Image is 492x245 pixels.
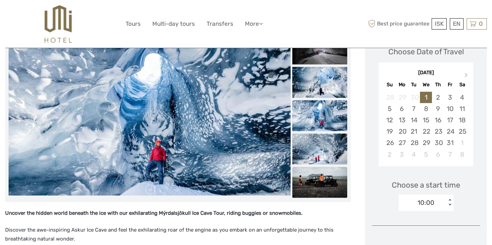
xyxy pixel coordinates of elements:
[10,12,78,18] p: We're away right now. Please check back later!
[450,18,464,30] div: EN
[456,126,468,137] div: Choose Saturday, October 25th, 2025
[292,167,347,198] img: ee4a1a542c904cd79a37b2e85fc095e5_slider_thumbnail.jpeg
[384,149,396,160] div: Choose Sunday, November 2nd, 2025
[444,126,456,137] div: Choose Friday, October 24th, 2025
[207,19,233,29] a: Transfers
[444,92,456,103] div: Choose Friday, October 3rd, 2025
[432,103,444,114] div: Choose Thursday, October 9th, 2025
[432,137,444,148] div: Choose Thursday, October 30th, 2025
[396,149,408,160] div: Choose Monday, November 3rd, 2025
[408,92,420,103] div: Not available Tuesday, September 30th, 2025
[420,80,432,89] div: We
[432,114,444,126] div: Choose Thursday, October 16th, 2025
[384,92,396,103] div: Not available Sunday, September 28th, 2025
[381,92,471,160] div: month 2025-10
[392,180,460,190] span: Choose a start time
[444,80,456,89] div: Fr
[292,67,347,98] img: b146292bbf6c4a4db6d2848b8dec9120_slider_thumbnail.jpeg
[79,11,87,19] button: Open LiveChat chat widget
[388,46,464,57] div: Choose Date of Travel
[396,137,408,148] div: Choose Monday, October 27th, 2025
[444,149,456,160] div: Choose Friday, November 7th, 2025
[366,18,430,30] span: Best price guarantee
[478,20,484,27] span: 0
[292,33,347,64] img: a6505038a9a94cf69139214099bba627_slider_thumbnail.png
[420,103,432,114] div: Choose Wednesday, October 8th, 2025
[432,92,444,103] div: Choose Thursday, October 2nd, 2025
[396,92,408,103] div: Not available Monday, September 29th, 2025
[408,103,420,114] div: Choose Tuesday, October 7th, 2025
[9,36,291,195] img: ab0b4ba361134c48a3a7218f6df58920_main_slider.jpeg
[408,137,420,148] div: Choose Tuesday, October 28th, 2025
[408,80,420,89] div: Tu
[420,137,432,148] div: Choose Wednesday, October 29th, 2025
[435,20,444,27] span: ISK
[292,133,347,164] img: 881cae6e93d1441c979e80b4acfd6570_slider_thumbnail.jpeg
[456,80,468,89] div: Sa
[292,100,347,131] img: ab0b4ba361134c48a3a7218f6df58920_slider_thumbnail.jpeg
[396,80,408,89] div: Mo
[432,126,444,137] div: Choose Thursday, October 23rd, 2025
[396,126,408,137] div: Choose Monday, October 20th, 2025
[456,114,468,126] div: Choose Saturday, October 18th, 2025
[384,114,396,126] div: Choose Sunday, October 12th, 2025
[456,149,468,160] div: Choose Saturday, November 8th, 2025
[420,92,432,103] div: Choose Wednesday, October 1st, 2025
[418,198,434,207] div: 10:00
[408,126,420,137] div: Choose Tuesday, October 21st, 2025
[444,114,456,126] div: Choose Friday, October 17th, 2025
[396,103,408,114] div: Choose Monday, October 6th, 2025
[396,114,408,126] div: Choose Monday, October 13th, 2025
[420,126,432,137] div: Choose Wednesday, October 22nd, 2025
[152,19,195,29] a: Multi-day tours
[5,210,303,216] strong: Uncover the hidden world beneath the ice with our exhilarating Mýrdalsjökull Ice Cave Tour, ridin...
[456,103,468,114] div: Choose Saturday, October 11th, 2025
[420,149,432,160] div: Choose Wednesday, November 5th, 2025
[444,103,456,114] div: Choose Friday, October 10th, 2025
[384,137,396,148] div: Choose Sunday, October 26th, 2025
[420,114,432,126] div: Choose Wednesday, October 15th, 2025
[408,149,420,160] div: Choose Tuesday, November 4th, 2025
[447,199,453,206] div: < >
[5,226,351,243] p: Discover the awe-inspiring Askur Ice Cave and feel the exhilarating roar of the engine as you emb...
[461,71,472,82] button: Next Month
[432,80,444,89] div: Th
[245,19,263,29] a: More
[384,80,396,89] div: Su
[45,5,72,43] img: 526-1e775aa5-7374-4589-9d7e-5793fb20bdfc_logo_big.jpg
[384,103,396,114] div: Choose Sunday, October 5th, 2025
[408,114,420,126] div: Choose Tuesday, October 14th, 2025
[444,137,456,148] div: Choose Friday, October 31st, 2025
[456,137,468,148] div: Choose Saturday, November 1st, 2025
[384,126,396,137] div: Choose Sunday, October 19th, 2025
[432,149,444,160] div: Choose Thursday, November 6th, 2025
[456,92,468,103] div: Choose Saturday, October 4th, 2025
[126,19,141,29] a: Tours
[379,69,473,77] div: [DATE]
